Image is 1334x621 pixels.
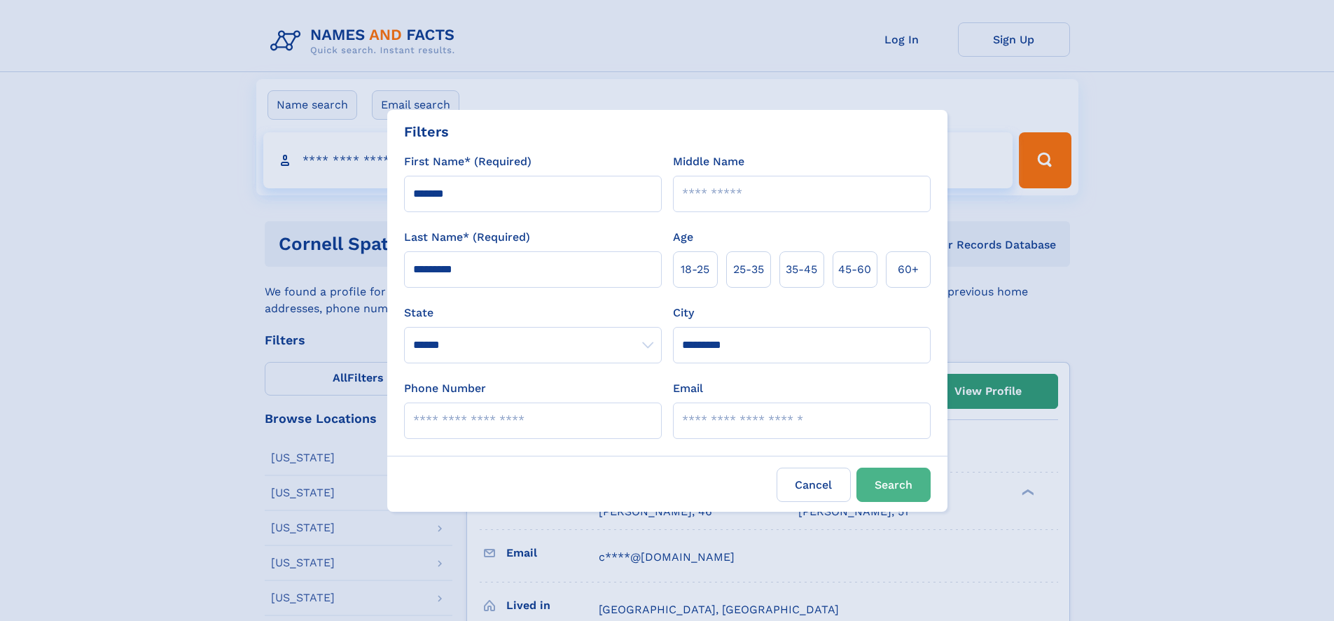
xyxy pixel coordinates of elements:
label: Last Name* (Required) [404,229,530,246]
label: City [673,305,694,321]
span: 25‑35 [733,261,764,278]
label: Cancel [777,468,851,502]
button: Search [856,468,931,502]
label: Middle Name [673,153,744,170]
div: Filters [404,121,449,142]
label: First Name* (Required) [404,153,531,170]
label: Email [673,380,703,397]
label: Age [673,229,693,246]
span: 45‑60 [838,261,871,278]
span: 18‑25 [681,261,709,278]
label: State [404,305,662,321]
label: Phone Number [404,380,486,397]
span: 60+ [898,261,919,278]
span: 35‑45 [786,261,817,278]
